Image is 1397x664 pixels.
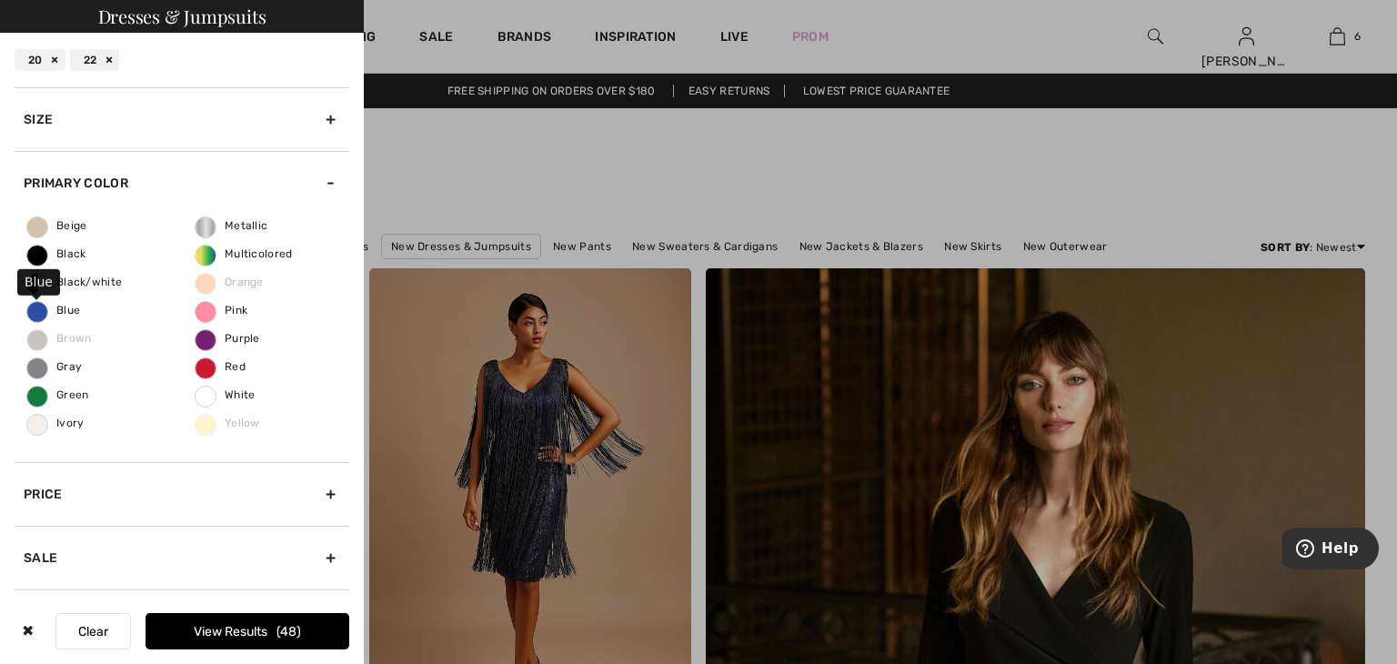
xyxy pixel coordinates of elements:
[27,332,92,345] span: Brown
[196,276,264,288] span: Orange
[15,462,349,526] div: Price
[196,304,247,317] span: Pink
[27,360,82,373] span: Gray
[196,360,246,373] span: Red
[196,388,256,401] span: White
[196,247,293,260] span: Multicolored
[27,247,86,260] span: Black
[1282,528,1379,573] iframe: Opens a widget where you can find more information
[27,276,122,288] span: Black/white
[27,219,87,232] span: Beige
[70,49,120,71] div: 22
[146,613,349,649] button: View Results48
[15,526,349,589] div: Sale
[15,49,65,71] div: 20
[15,589,349,653] div: Brand
[55,613,131,649] button: Clear
[196,219,267,232] span: Metallic
[196,417,260,429] span: Yellow
[196,332,260,345] span: Purple
[27,304,80,317] span: Blue
[276,624,301,639] span: 48
[27,388,89,401] span: Green
[27,417,85,429] span: Ivory
[15,613,41,649] div: ✖
[15,151,349,215] div: Primary Color
[17,268,60,295] div: Blue
[15,87,349,151] div: Size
